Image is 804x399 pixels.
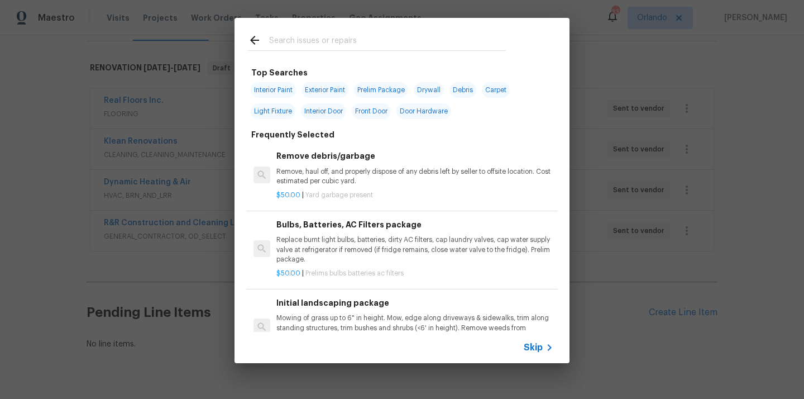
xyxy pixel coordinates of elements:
[276,191,553,200] p: |
[251,103,295,119] span: Light Fixture
[396,103,451,119] span: Door Hardware
[276,167,553,186] p: Remove, haul off, and properly dispose of any debris left by seller to offsite location. Cost est...
[276,218,553,231] h6: Bulbs, Batteries, AC Filters package
[251,66,308,79] h6: Top Searches
[524,342,543,353] span: Skip
[276,269,553,278] p: |
[276,235,553,264] p: Replace burnt light bulbs, batteries, dirty AC filters, cap laundry valves, cap water supply valv...
[352,103,391,119] span: Front Door
[251,129,334,141] h6: Frequently Selected
[276,313,553,342] p: Mowing of grass up to 6" in height. Mow, edge along driveways & sidewalks, trim along standing st...
[482,82,510,98] span: Carpet
[301,103,346,119] span: Interior Door
[251,82,296,98] span: Interior Paint
[276,150,553,162] h6: Remove debris/garbage
[305,192,373,198] span: Yard garbage present
[276,297,553,309] h6: Initial landscaping package
[269,34,506,50] input: Search issues or repairs
[354,82,408,98] span: Prelim Package
[305,270,404,277] span: Prelims bulbs batteries ac filters
[276,192,300,198] span: $50.00
[414,82,444,98] span: Drywall
[276,270,300,277] span: $50.00
[449,82,476,98] span: Debris
[301,82,348,98] span: Exterior Paint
